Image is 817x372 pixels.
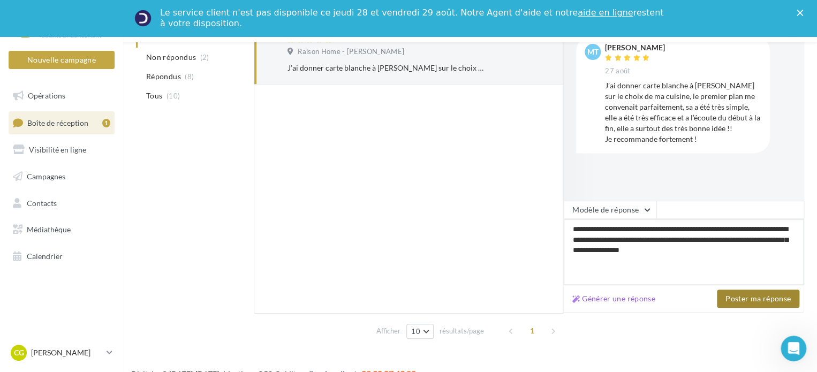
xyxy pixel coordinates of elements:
[6,85,117,107] a: Opérations
[28,91,65,100] span: Opérations
[440,326,484,336] span: résultats/page
[6,139,117,161] a: Visibilité en ligne
[717,290,799,308] button: Poster ma réponse
[578,7,633,18] a: aide en ligne
[31,347,102,358] p: [PERSON_NAME]
[27,252,63,261] span: Calendrier
[185,72,194,81] span: (8)
[146,71,181,82] span: Répondus
[587,47,599,57] span: MT
[605,44,665,51] div: [PERSON_NAME]
[6,165,117,188] a: Campagnes
[568,292,660,305] button: Générer une réponse
[167,92,180,100] span: (10)
[146,90,162,101] span: Tous
[563,201,656,219] button: Modèle de réponse
[288,63,484,73] div: J’ai donner carte blanche à [PERSON_NAME] sur le choix de ma cuisine, le premier plan me convenai...
[605,66,630,76] span: 27 août
[27,118,88,127] span: Boîte de réception
[102,119,110,127] div: 1
[160,7,665,29] div: Le service client n'est pas disponible ce jeudi 28 et vendredi 29 août. Notre Agent d'aide et not...
[6,111,117,134] a: Boîte de réception1
[605,80,761,145] div: J’ai donner carte blanche à [PERSON_NAME] sur le choix de ma cuisine, le premier plan me convenai...
[298,47,404,57] span: Raison Home - [PERSON_NAME]
[376,326,400,336] span: Afficher
[9,343,115,363] a: CG [PERSON_NAME]
[200,53,209,62] span: (2)
[134,10,152,27] img: Profile image for Service-Client
[524,322,541,339] span: 1
[146,52,196,63] span: Non répondus
[27,198,57,207] span: Contacts
[29,145,86,154] span: Visibilité en ligne
[797,10,807,16] div: Fermer
[9,51,115,69] button: Nouvelle campagne
[406,324,434,339] button: 10
[6,192,117,215] a: Contacts
[27,172,65,181] span: Campagnes
[781,336,806,361] iframe: Intercom live chat
[6,245,117,268] a: Calendrier
[411,327,420,336] span: 10
[27,225,71,234] span: Médiathèque
[14,347,24,358] span: CG
[6,218,117,241] a: Médiathèque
